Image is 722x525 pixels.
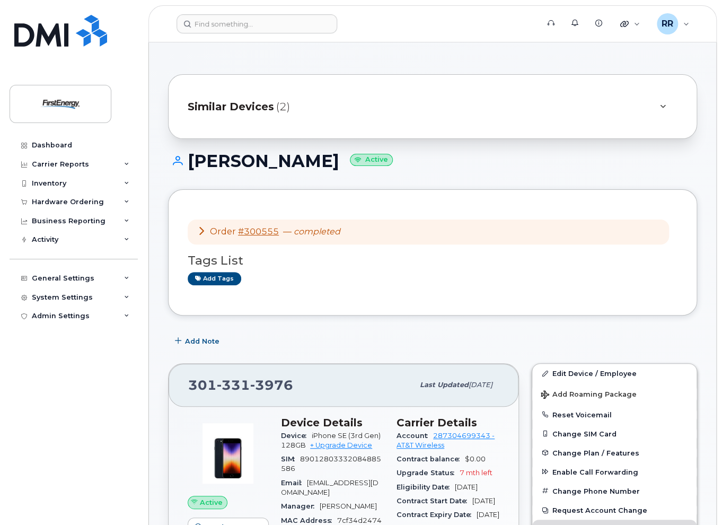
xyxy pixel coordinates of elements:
span: Order [210,226,236,237]
em: completed [294,226,340,237]
img: image20231002-3703462-1angbar.jpeg [196,422,260,485]
button: Enable Call Forwarding [532,462,697,482]
span: Last updated [420,381,469,389]
span: [DATE] [455,483,478,491]
span: $0.00 [465,455,486,463]
span: [EMAIL_ADDRESS][DOMAIN_NAME] [281,479,378,496]
span: Contract Start Date [397,497,472,505]
span: MAC Address [281,517,337,524]
a: #300555 [238,226,279,237]
span: iPhone SE (3rd Gen) 128GB [281,432,381,449]
button: Change Phone Number [532,482,697,501]
span: [DATE] [472,497,495,505]
span: Contract Expiry Date [397,511,477,519]
small: Active [350,154,393,166]
button: Request Account Change [532,501,697,520]
a: Edit Device / Employee [532,364,697,383]
span: Add Roaming Package [541,390,637,400]
span: [DATE] [477,511,499,519]
span: [PERSON_NAME] [320,502,377,510]
span: 301 [188,377,293,393]
span: Add Note [185,336,219,346]
span: (2) [276,99,290,115]
span: 3976 [250,377,293,393]
button: Add Roaming Package [532,383,697,405]
span: Enable Call Forwarding [552,468,638,476]
h3: Carrier Details [397,416,499,429]
a: + Upgrade Device [310,441,372,449]
button: Reset Voicemail [532,405,697,424]
a: Add tags [188,272,241,285]
span: Email [281,479,307,487]
span: Contract balance [397,455,465,463]
span: 89012803332084885586 [281,455,381,472]
button: Change Plan / Features [532,443,697,462]
span: Account [397,432,433,440]
span: Upgrade Status [397,469,460,477]
h1: [PERSON_NAME] [168,152,697,170]
span: Change Plan / Features [552,449,639,457]
span: [DATE] [469,381,492,389]
iframe: Messenger Launcher [676,479,714,517]
a: 287304699343 - AT&T Wireless [397,432,495,449]
span: 7 mth left [460,469,492,477]
button: Add Note [168,331,228,351]
h3: Device Details [281,416,384,429]
span: SIM [281,455,300,463]
span: Similar Devices [188,99,274,115]
h3: Tags List [188,254,677,267]
span: Eligibility Date [397,483,455,491]
button: Change SIM Card [532,424,697,443]
span: Manager [281,502,320,510]
span: — [283,226,340,237]
span: Active [200,497,223,507]
span: Device [281,432,312,440]
span: 331 [217,377,250,393]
